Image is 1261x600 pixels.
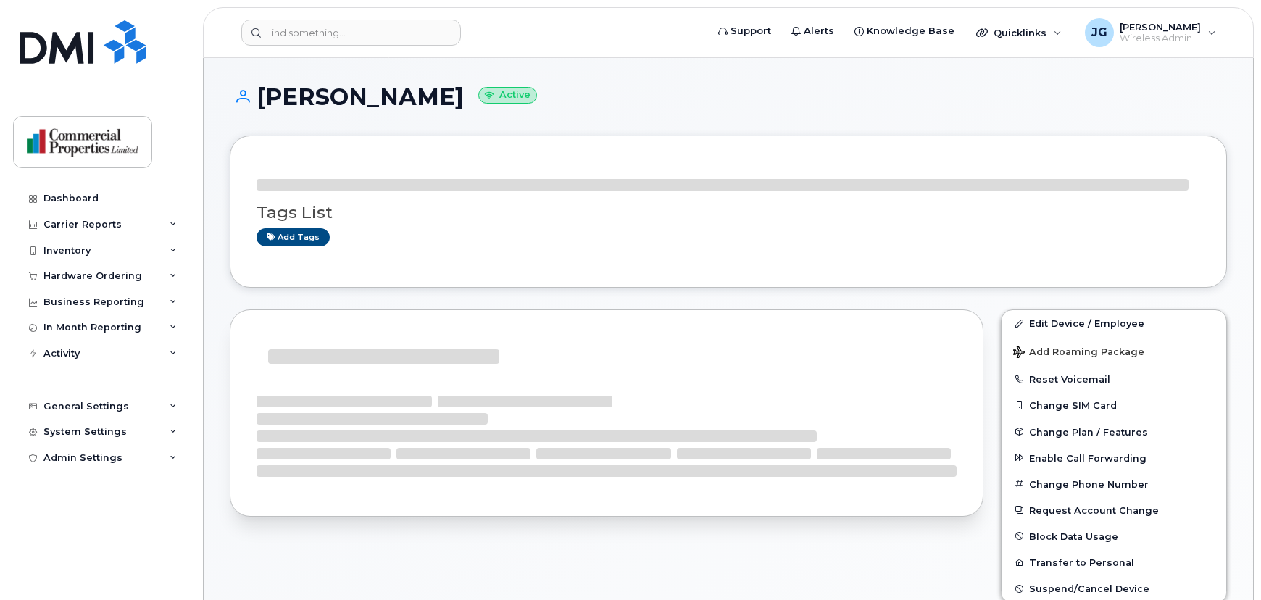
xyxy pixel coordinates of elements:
[257,204,1200,222] h3: Tags List
[1002,419,1226,445] button: Change Plan / Features
[1002,445,1226,471] button: Enable Call Forwarding
[1002,523,1226,549] button: Block Data Usage
[1013,346,1144,360] span: Add Roaming Package
[1029,426,1148,437] span: Change Plan / Features
[230,84,1227,109] h1: [PERSON_NAME]
[1002,392,1226,418] button: Change SIM Card
[1029,583,1149,594] span: Suspend/Cancel Device
[1029,452,1146,463] span: Enable Call Forwarding
[1002,310,1226,336] a: Edit Device / Employee
[478,87,537,104] small: Active
[1002,549,1226,575] button: Transfer to Personal
[1002,497,1226,523] button: Request Account Change
[257,228,330,246] a: Add tags
[1002,336,1226,366] button: Add Roaming Package
[1002,471,1226,497] button: Change Phone Number
[1002,366,1226,392] button: Reset Voicemail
